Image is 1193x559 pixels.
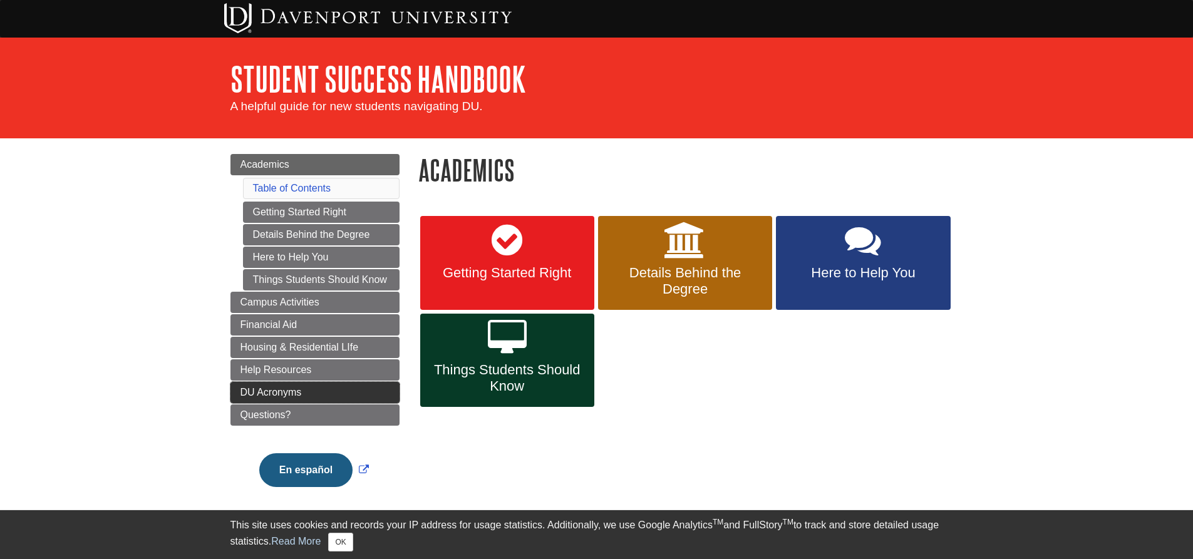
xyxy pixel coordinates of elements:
span: Questions? [240,409,291,420]
img: Davenport University [224,3,512,33]
a: Link opens in new window [256,464,372,475]
a: Getting Started Right [420,216,594,310]
a: Financial Aid [230,314,400,336]
a: Things Students Should Know [243,269,400,290]
a: Table of Contents [253,183,331,193]
div: This site uses cookies and records your IP address for usage statistics. Additionally, we use Goo... [230,518,963,551]
button: Close [328,533,353,551]
a: Getting Started Right [243,202,400,223]
a: Details Behind the Degree [243,224,400,245]
span: Getting Started Right [430,265,585,281]
sup: TM [713,518,723,526]
span: Academics [240,159,289,170]
sup: TM [783,518,793,526]
a: Things Students Should Know [420,314,594,408]
span: Things Students Should Know [430,362,585,394]
a: DU Acronyms [230,382,400,403]
a: Here to Help You [776,216,950,310]
a: Academics [230,154,400,175]
a: Student Success Handbook [230,59,526,98]
a: Read More [271,536,321,546]
a: Questions? [230,404,400,426]
span: Housing & Residential LIfe [240,342,359,352]
button: En español [259,453,353,487]
a: Housing & Residential LIfe [230,337,400,358]
h1: Academics [418,154,963,186]
span: Here to Help You [785,265,941,281]
span: DU Acronyms [240,387,302,397]
span: A helpful guide for new students navigating DU. [230,100,483,113]
a: Details Behind the Degree [598,216,772,310]
a: Campus Activities [230,292,400,313]
span: Financial Aid [240,319,297,330]
span: Campus Activities [240,297,319,307]
div: Guide Page Menu [230,154,400,508]
span: Help Resources [240,364,312,375]
span: Details Behind the Degree [607,265,763,297]
a: Help Resources [230,359,400,381]
a: Here to Help You [243,247,400,268]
